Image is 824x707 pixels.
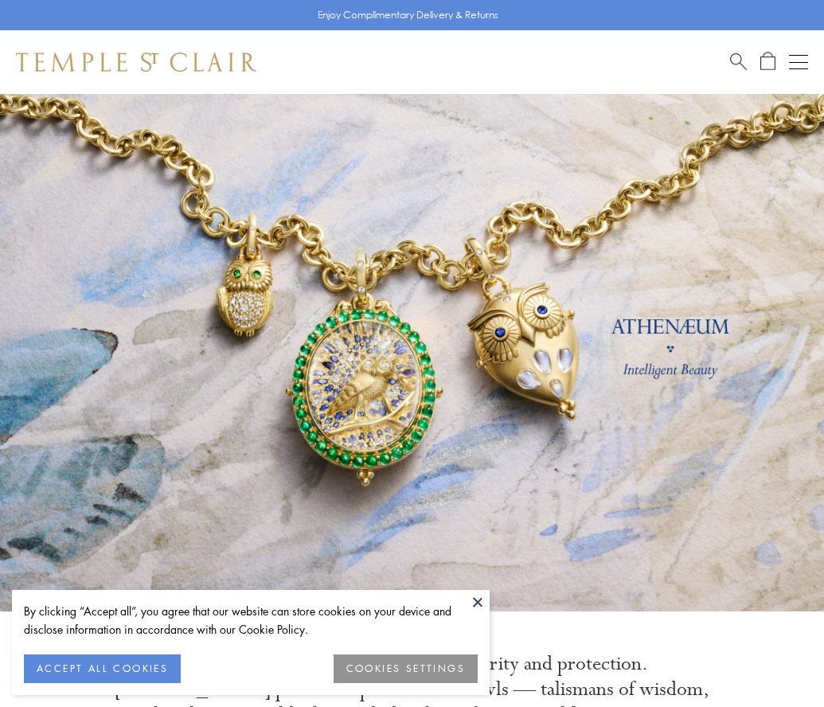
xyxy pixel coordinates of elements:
[760,52,775,72] a: Open Shopping Bag
[318,7,498,23] p: Enjoy Complimentary Delivery & Returns
[16,53,256,72] img: Temple St. Clair
[334,654,478,683] button: COOKIES SETTINGS
[789,53,808,72] button: Open navigation
[730,52,747,72] a: Search
[24,654,181,683] button: ACCEPT ALL COOKIES
[24,602,478,639] div: By clicking “Accept all”, you agree that our website can store cookies on your device and disclos...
